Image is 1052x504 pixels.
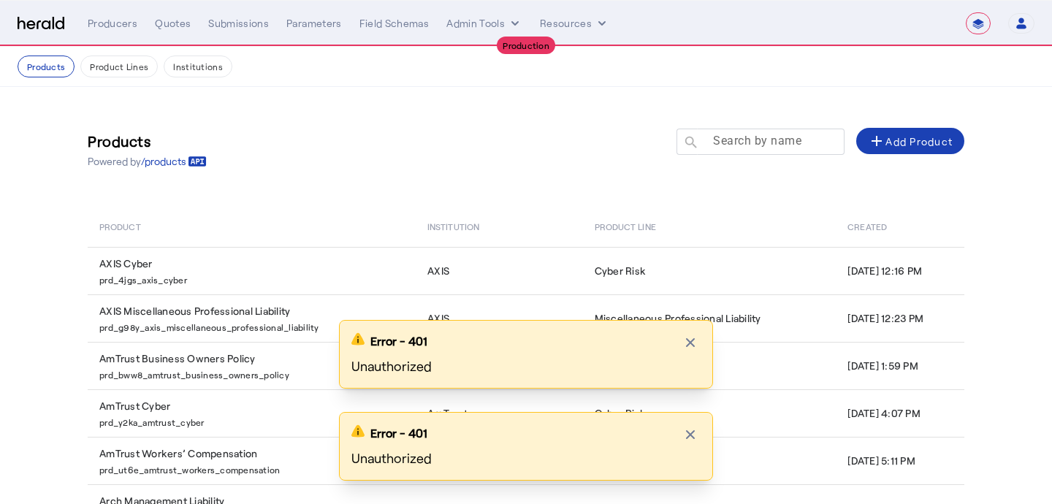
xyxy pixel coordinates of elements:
[497,37,555,54] div: Production
[416,294,583,342] td: AXIS
[141,154,207,169] a: /products
[583,294,836,342] td: Miscellaneous Professional Liability
[868,132,885,150] mat-icon: add
[155,16,191,31] div: Quotes
[583,206,836,247] th: Product Line
[856,128,964,154] button: Add Product
[540,16,609,31] button: Resources dropdown menu
[370,424,427,442] p: Error - 401
[416,206,583,247] th: Institution
[99,318,410,333] p: prd_g98y_axis_miscellaneous_professional_liability
[416,247,583,294] td: AXIS
[88,154,207,169] p: Powered by
[836,206,964,247] th: Created
[286,16,342,31] div: Parameters
[18,17,64,31] img: Herald Logo
[676,134,701,153] mat-icon: search
[359,16,430,31] div: Field Schemas
[18,56,75,77] button: Products
[208,16,269,31] div: Submissions
[88,206,416,247] th: Product
[868,132,953,150] div: Add Product
[836,247,964,294] td: [DATE] 12:16 PM
[99,271,410,286] p: prd_4jgs_axis_cyber
[370,332,427,350] p: Error - 401
[88,16,137,31] div: Producers
[88,131,207,151] h3: Products
[713,134,801,148] mat-label: Search by name
[88,247,416,294] td: AXIS Cyber
[836,294,964,342] td: [DATE] 12:23 PM
[583,247,836,294] td: Cyber Risk
[351,356,701,376] p: Unauthorized
[88,294,416,342] td: AXIS Miscellaneous Professional Liability
[80,56,158,77] button: Product Lines
[446,16,522,31] button: internal dropdown menu
[351,448,701,468] p: Unauthorized
[164,56,232,77] button: Institutions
